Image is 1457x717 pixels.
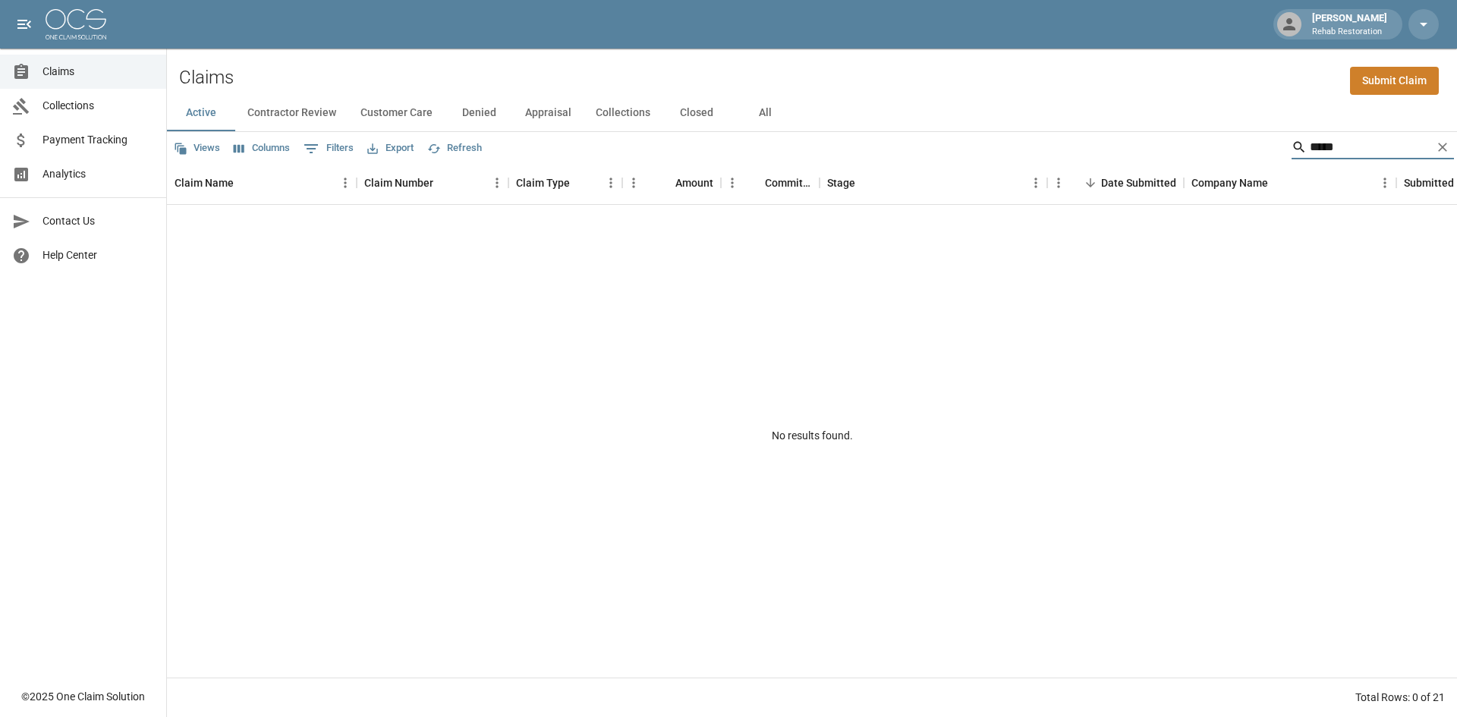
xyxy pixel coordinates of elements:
[42,132,154,148] span: Payment Tracking
[1306,11,1393,38] div: [PERSON_NAME]
[348,95,445,131] button: Customer Care
[1184,162,1396,204] div: Company Name
[357,162,508,204] div: Claim Number
[516,162,570,204] div: Claim Type
[42,98,154,114] span: Collections
[1024,171,1047,194] button: Menu
[364,162,433,204] div: Claim Number
[42,64,154,80] span: Claims
[445,95,513,131] button: Denied
[1047,162,1184,204] div: Date Submitted
[1047,171,1070,194] button: Menu
[167,162,357,204] div: Claim Name
[167,95,1457,131] div: dynamic tabs
[300,137,357,161] button: Show filters
[1101,162,1176,204] div: Date Submitted
[654,172,675,193] button: Sort
[42,213,154,229] span: Contact Us
[570,172,591,193] button: Sort
[42,166,154,182] span: Analytics
[1080,172,1101,193] button: Sort
[1431,136,1454,159] button: Clear
[513,95,584,131] button: Appraisal
[622,171,645,194] button: Menu
[1312,26,1387,39] p: Rehab Restoration
[744,172,765,193] button: Sort
[433,172,455,193] button: Sort
[721,171,744,194] button: Menu
[363,137,417,160] button: Export
[721,162,820,204] div: Committed Amount
[42,247,154,263] span: Help Center
[167,205,1457,666] div: No results found.
[599,171,622,194] button: Menu
[179,67,234,89] h2: Claims
[855,172,876,193] button: Sort
[423,137,486,160] button: Refresh
[9,9,39,39] button: open drawer
[334,171,357,194] button: Menu
[175,162,234,204] div: Claim Name
[827,162,855,204] div: Stage
[622,162,721,204] div: Amount
[1355,690,1445,705] div: Total Rows: 0 of 21
[230,137,294,160] button: Select columns
[1292,135,1454,162] div: Search
[1350,67,1439,95] a: Submit Claim
[1374,171,1396,194] button: Menu
[731,95,799,131] button: All
[21,689,145,704] div: © 2025 One Claim Solution
[167,95,235,131] button: Active
[820,162,1047,204] div: Stage
[235,95,348,131] button: Contractor Review
[662,95,731,131] button: Closed
[584,95,662,131] button: Collections
[1268,172,1289,193] button: Sort
[765,162,812,204] div: Committed Amount
[486,171,508,194] button: Menu
[1191,162,1268,204] div: Company Name
[170,137,224,160] button: Views
[234,172,255,193] button: Sort
[508,162,622,204] div: Claim Type
[46,9,106,39] img: ocs-logo-white-transparent.png
[675,162,713,204] div: Amount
